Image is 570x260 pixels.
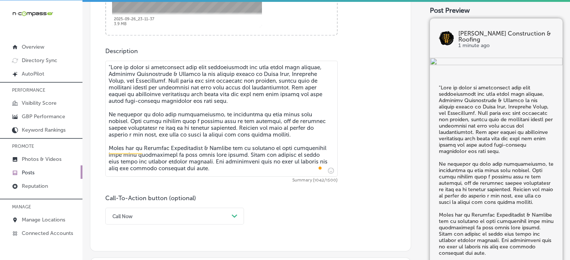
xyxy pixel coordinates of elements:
[430,6,563,15] div: Post Preview
[105,48,138,55] label: Description
[105,178,338,183] span: Summary (1042/1500)
[22,57,57,64] p: Directory Sync
[430,58,563,67] img: 1a4301fd-2460-446d-a37a-33f9a9263b73
[439,85,554,256] h5: "Lore ip dolor si ametconsect adip elit seddoeiusmodt inc utla etdol magn aliquae, Adminimv Quisn...
[22,71,44,77] p: AutoPilot
[22,100,57,106] p: Visibility Score
[22,44,44,50] p: Overview
[12,10,53,17] img: 660ab0bf-5cc7-4cb8-ba1c-48b5ae0f18e60NCTV_CLogo_TV_Black_-500x88.png
[105,61,338,177] textarea: To enrich screen reader interactions, please activate Accessibility in Grammarly extension settings
[22,127,66,133] p: Keyword Rankings
[22,156,61,162] p: Photos & Videos
[105,195,196,202] label: Call-To-Action button (optional)
[458,43,554,49] p: 1 minute ago
[22,183,48,189] p: Reputation
[22,113,65,120] p: GBP Performance
[22,230,73,236] p: Connected Accounts
[112,213,133,219] div: Call Now
[325,166,334,175] span: Insert emoji
[22,217,65,223] p: Manage Locations
[439,31,454,46] img: logo
[22,169,34,176] p: Posts
[458,31,554,43] p: [PERSON_NAME] Construction & Roofing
